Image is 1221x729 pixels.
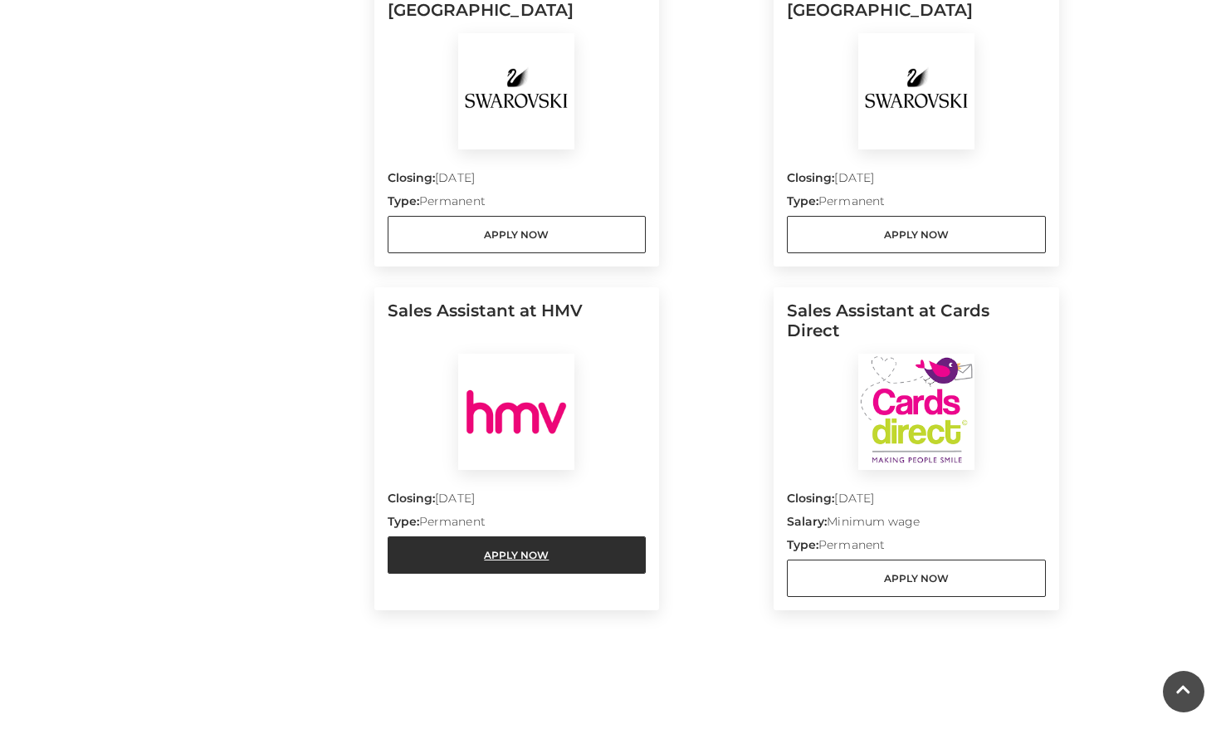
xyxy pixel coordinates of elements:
[787,537,818,552] strong: Type:
[858,354,974,470] img: Cards Direct
[388,514,419,529] strong: Type:
[787,513,1046,536] p: Minimum wage
[787,491,835,506] strong: Closing:
[388,490,647,513] p: [DATE]
[787,169,1046,193] p: [DATE]
[388,536,647,574] a: Apply Now
[388,193,419,208] strong: Type:
[858,33,974,149] img: Swarovski
[787,514,828,529] strong: Salary:
[787,301,1046,354] h5: Sales Assistant at Cards Direct
[787,193,818,208] strong: Type:
[388,491,436,506] strong: Closing:
[388,170,436,185] strong: Closing:
[787,193,1046,216] p: Permanent
[787,560,1046,597] a: Apply Now
[787,170,835,185] strong: Closing:
[458,354,574,470] img: HMV
[787,536,1046,560] p: Permanent
[388,169,647,193] p: [DATE]
[388,513,647,536] p: Permanent
[787,490,1046,513] p: [DATE]
[787,216,1046,253] a: Apply Now
[458,33,574,149] img: Swarovski
[388,193,647,216] p: Permanent
[388,216,647,253] a: Apply Now
[388,301,647,354] h5: Sales Assistant at HMV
